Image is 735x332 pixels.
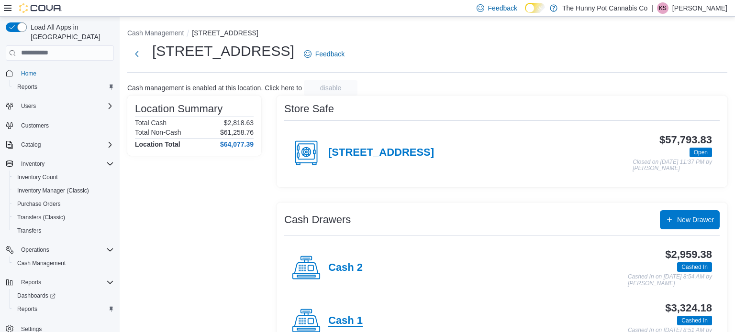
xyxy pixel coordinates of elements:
p: | [651,2,653,14]
button: Transfers [10,224,118,237]
h4: Cash 1 [328,315,363,327]
button: Customers [2,118,118,132]
span: Catalog [17,139,114,150]
span: Transfers (Classic) [13,212,114,223]
span: Transfers (Classic) [17,214,65,221]
p: $2,818.63 [224,119,254,127]
a: Customers [17,120,53,131]
span: Transfers [13,225,114,236]
button: disable [304,80,357,96]
a: Transfers [13,225,45,236]
span: KS [659,2,667,14]
h1: [STREET_ADDRESS] [152,42,294,61]
button: Transfers (Classic) [10,211,118,224]
h3: Store Safe [284,103,334,115]
span: Inventory [21,160,45,168]
h4: [STREET_ADDRESS] [328,147,434,159]
span: Cashed In [681,316,708,325]
span: Customers [17,119,114,131]
button: Reports [10,302,118,316]
span: Dashboards [13,290,114,301]
button: Inventory Count [10,171,118,184]
span: Operations [21,246,49,254]
span: Reports [21,278,41,286]
a: Dashboards [10,289,118,302]
a: Reports [13,81,41,93]
button: Users [2,99,118,113]
a: Cash Management [13,257,69,269]
button: Catalog [17,139,45,150]
span: Feedback [315,49,345,59]
button: Reports [17,277,45,288]
span: Reports [17,305,37,313]
span: Inventory [17,158,114,170]
button: Reports [10,80,118,94]
h4: Location Total [135,140,180,148]
span: Inventory Manager (Classic) [17,187,89,194]
button: Inventory [2,157,118,171]
a: Home [17,68,40,79]
span: Cashed In [681,263,708,271]
button: Purchase Orders [10,197,118,211]
button: New Drawer [660,210,720,229]
span: Cash Management [17,259,66,267]
a: Inventory Count [13,171,62,183]
button: Catalog [2,138,118,151]
div: Kandice Sparks [657,2,668,14]
span: Purchase Orders [17,200,61,208]
span: Inventory Count [13,171,114,183]
input: Dark Mode [525,3,545,13]
h6: Total Non-Cash [135,129,181,136]
span: Operations [17,244,114,256]
p: The Hunny Pot Cannabis Co [562,2,647,14]
span: Open [694,148,708,157]
span: Inventory Count [17,173,58,181]
span: Reports [13,303,114,315]
p: $61,258.76 [220,129,254,136]
button: Operations [17,244,53,256]
h3: Location Summary [135,103,223,115]
button: Operations [2,243,118,257]
h6: Total Cash [135,119,167,127]
button: Home [2,66,118,80]
span: Inventory Manager (Classic) [13,185,114,196]
span: Cashed In [677,262,712,272]
span: Reports [17,83,37,91]
a: Purchase Orders [13,198,65,210]
a: Inventory Manager (Classic) [13,185,93,196]
span: Dashboards [17,292,56,300]
a: Transfers (Classic) [13,212,69,223]
span: Cash Management [13,257,114,269]
img: Cova [19,3,62,13]
span: Load All Apps in [GEOGRAPHIC_DATA] [27,22,114,42]
span: Purchase Orders [13,198,114,210]
span: Users [21,102,36,110]
span: Catalog [21,141,41,149]
h3: Cash Drawers [284,214,351,225]
button: Inventory [17,158,48,170]
span: Feedback [488,3,517,13]
button: Users [17,100,40,112]
span: Customers [21,122,49,129]
span: Transfers [17,227,41,235]
span: Reports [13,81,114,93]
p: Closed on [DATE] 11:37 PM by [PERSON_NAME] [633,159,712,172]
span: Open [690,148,712,157]
button: [STREET_ADDRESS] [192,29,258,37]
p: Cash management is enabled at this location. Click here to [127,84,302,92]
span: Cashed In [677,316,712,325]
p: [PERSON_NAME] [672,2,727,14]
span: disable [320,83,341,93]
a: Reports [13,303,41,315]
span: Home [17,67,114,79]
h3: $2,959.38 [665,249,712,260]
h3: $57,793.83 [659,134,712,146]
span: New Drawer [677,215,714,225]
button: Cash Management [127,29,184,37]
button: Reports [2,276,118,289]
nav: An example of EuiBreadcrumbs [127,28,727,40]
h3: $3,324.18 [665,302,712,314]
button: Cash Management [10,257,118,270]
button: Next [127,44,146,64]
